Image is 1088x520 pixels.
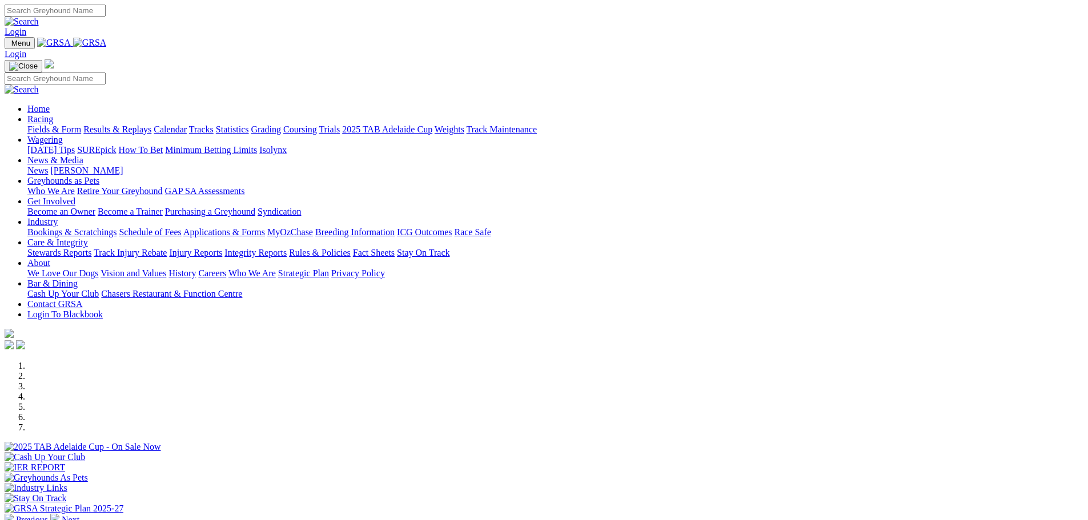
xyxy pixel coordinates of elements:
a: SUREpick [77,145,116,155]
a: Become a Trainer [98,207,163,216]
input: Search [5,72,106,84]
a: GAP SA Assessments [165,186,245,196]
a: History [168,268,196,278]
a: ICG Outcomes [397,227,452,237]
a: Login [5,49,26,59]
img: GRSA [37,38,71,48]
a: Become an Owner [27,207,95,216]
a: Calendar [154,124,187,134]
a: Get Involved [27,196,75,206]
a: Track Maintenance [467,124,537,134]
a: News & Media [27,155,83,165]
a: Bookings & Scratchings [27,227,117,237]
a: Syndication [258,207,301,216]
div: Racing [27,124,1083,135]
img: GRSA [73,38,107,48]
a: Track Injury Rebate [94,248,167,257]
a: Retire Your Greyhound [77,186,163,196]
img: Search [5,84,39,95]
img: 2025 TAB Adelaide Cup - On Sale Now [5,442,161,452]
a: Contact GRSA [27,299,82,309]
a: [DATE] Tips [27,145,75,155]
a: Statistics [216,124,249,134]
a: We Love Our Dogs [27,268,98,278]
a: Trials [319,124,340,134]
a: Bar & Dining [27,279,78,288]
a: Schedule of Fees [119,227,181,237]
img: IER REPORT [5,462,65,473]
a: How To Bet [119,145,163,155]
img: facebook.svg [5,340,14,349]
a: 2025 TAB Adelaide Cup [342,124,432,134]
a: Who We Are [27,186,75,196]
button: Toggle navigation [5,60,42,72]
a: Strategic Plan [278,268,329,278]
a: Coursing [283,124,317,134]
div: Bar & Dining [27,289,1083,299]
a: Weights [435,124,464,134]
a: About [27,258,50,268]
a: Stay On Track [397,248,449,257]
a: Purchasing a Greyhound [165,207,255,216]
a: Login To Blackbook [27,309,103,319]
img: logo-grsa-white.png [5,329,14,338]
a: Tracks [189,124,214,134]
a: News [27,166,48,175]
img: twitter.svg [16,340,25,349]
div: Get Involved [27,207,1083,217]
a: Grading [251,124,281,134]
div: Wagering [27,145,1083,155]
div: Care & Integrity [27,248,1083,258]
div: Greyhounds as Pets [27,186,1083,196]
a: Fact Sheets [353,248,395,257]
div: Industry [27,227,1083,237]
a: Cash Up Your Club [27,289,99,299]
a: Greyhounds as Pets [27,176,99,186]
a: Privacy Policy [331,268,385,278]
a: Careers [198,268,226,278]
a: Who We Are [228,268,276,278]
a: Stewards Reports [27,248,91,257]
a: [PERSON_NAME] [50,166,123,175]
img: Stay On Track [5,493,66,503]
img: GRSA Strategic Plan 2025-27 [5,503,123,514]
a: Wagering [27,135,63,144]
button: Toggle navigation [5,37,35,49]
a: Care & Integrity [27,237,88,247]
a: Applications & Forms [183,227,265,237]
a: Isolynx [259,145,287,155]
a: Racing [27,114,53,124]
img: Greyhounds As Pets [5,473,88,483]
a: Login [5,27,26,37]
a: Fields & Form [27,124,81,134]
img: Cash Up Your Club [5,452,85,462]
img: Industry Links [5,483,67,493]
a: Chasers Restaurant & Function Centre [101,289,242,299]
span: Menu [11,39,30,47]
div: About [27,268,1083,279]
a: Integrity Reports [224,248,287,257]
a: Rules & Policies [289,248,351,257]
a: Race Safe [454,227,491,237]
img: logo-grsa-white.png [45,59,54,68]
a: Results & Replays [83,124,151,134]
a: MyOzChase [267,227,313,237]
a: Home [27,104,50,114]
div: News & Media [27,166,1083,176]
a: Vision and Values [101,268,166,278]
a: Injury Reports [169,248,222,257]
a: Breeding Information [315,227,395,237]
img: Search [5,17,39,27]
input: Search [5,5,106,17]
img: Close [9,62,38,71]
a: Industry [27,217,58,227]
a: Minimum Betting Limits [165,145,257,155]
